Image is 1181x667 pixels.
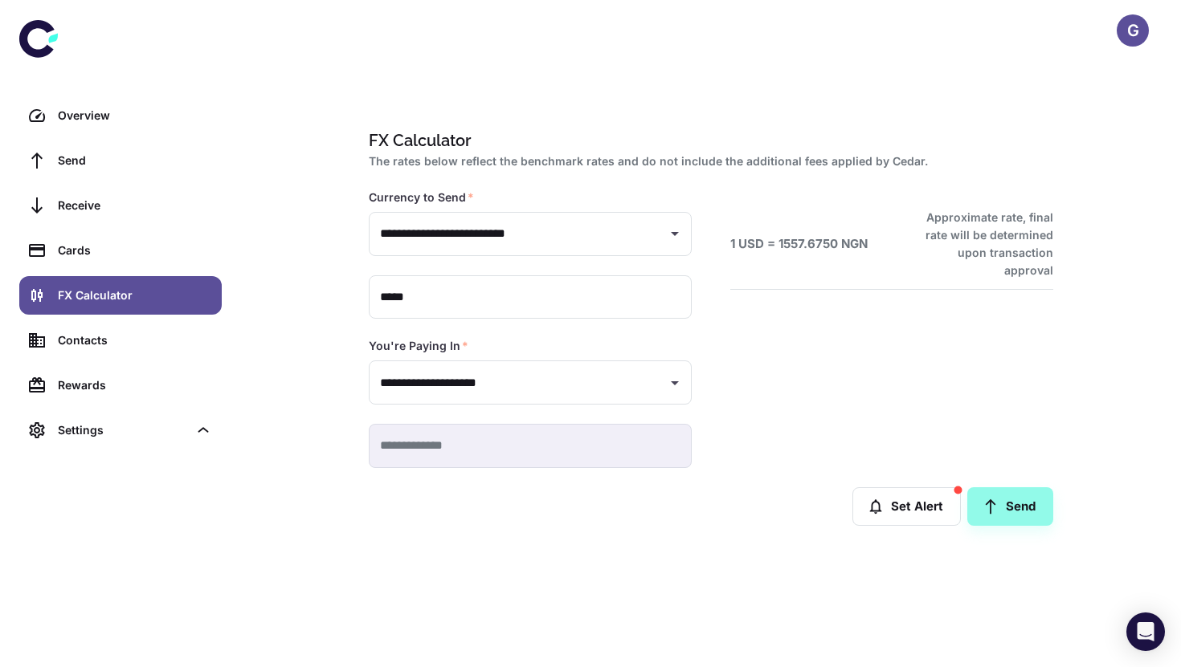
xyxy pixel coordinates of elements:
a: Overview [19,96,222,135]
h6: 1 USD = 1557.6750 NGN [730,235,868,254]
div: Open Intercom Messenger [1126,612,1165,651]
a: Cards [19,231,222,270]
button: Set Alert [852,487,961,526]
div: FX Calculator [58,287,212,304]
div: Overview [58,107,212,124]
div: Contacts [58,331,212,349]
div: Cards [58,242,212,259]
div: Rewards [58,376,212,394]
div: Receive [58,197,212,214]
a: Receive [19,186,222,225]
button: Open [664,222,686,245]
label: You're Paying In [369,338,468,354]
button: Open [664,372,686,394]
a: Rewards [19,366,222,405]
a: Send [19,141,222,180]
h1: FX Calculator [369,128,1047,153]
h6: Approximate rate, final rate will be determined upon transaction approval [908,209,1053,279]
div: Settings [19,411,222,449]
a: FX Calculator [19,276,222,315]
div: Settings [58,421,188,439]
a: Send [967,487,1053,526]
div: Send [58,152,212,169]
button: G [1117,14,1149,47]
a: Contacts [19,321,222,360]
label: Currency to Send [369,189,474,205]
